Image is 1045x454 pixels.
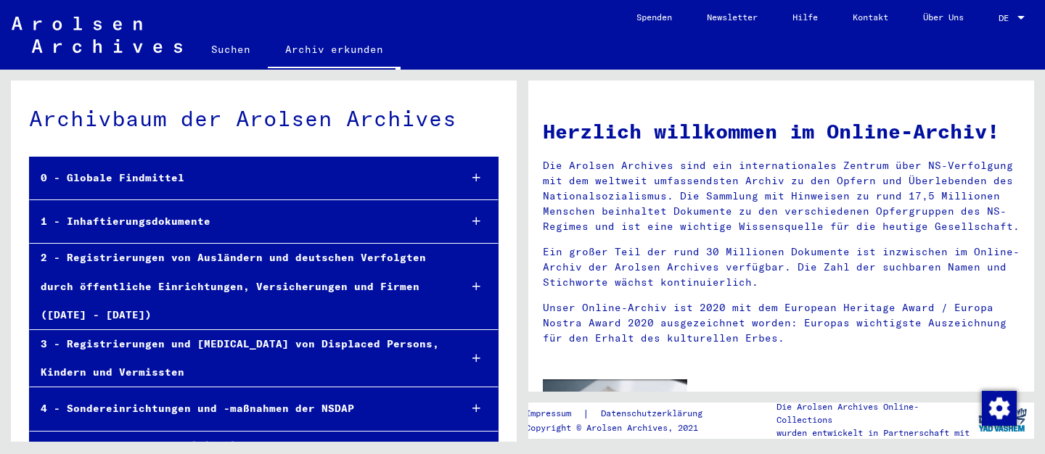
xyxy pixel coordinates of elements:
p: Die Arolsen Archives Online-Collections [776,400,971,426]
div: 4 - Sondereinrichtungen und -maßnahmen der NSDAP [30,395,448,423]
span: DE [999,13,1015,23]
p: Ein großer Teil der rund 30 Millionen Dokumente ist inzwischen im Online-Archiv der Arolsen Archi... [543,244,1020,290]
a: Archiv erkunden [268,32,401,70]
a: Impressum [525,406,583,421]
a: Datenschutzerklärung [589,406,720,421]
div: | [525,406,720,421]
img: yv_logo.png [975,402,1030,438]
img: Arolsen_neg.svg [12,17,182,53]
div: 1 - Inhaftierungsdokumente [30,207,448,236]
p: Copyright © Arolsen Archives, 2021 [525,421,720,434]
div: 2 - Registrierungen von Ausländern und deutschen Verfolgten durch öffentliche Einrichtungen, Vers... [30,244,448,329]
p: Die Arolsen Archives sind ein internationales Zentrum über NS-Verfolgung mit dem weltweit umfasse... [543,158,1020,234]
div: 3 - Registrierungen und [MEDICAL_DATA] von Displaced Persons, Kindern und Vermissten [30,330,448,387]
div: 0 - Globale Findmittel [30,164,448,192]
p: In einem kurzen Video haben wir für Sie die wichtigsten Tipps für die Suche im Online-Archiv zusa... [709,389,1020,435]
div: Archivbaum der Arolsen Archives [29,102,499,135]
p: wurden entwickelt in Partnerschaft mit [776,426,971,439]
h1: Herzlich willkommen im Online-Archiv! [543,116,1020,146]
p: Unser Online-Archiv ist 2020 mit dem European Heritage Award / Europa Nostra Award 2020 ausgezeic... [543,300,1020,346]
a: Suchen [194,32,268,67]
img: Zustimmung ändern [982,391,1017,426]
